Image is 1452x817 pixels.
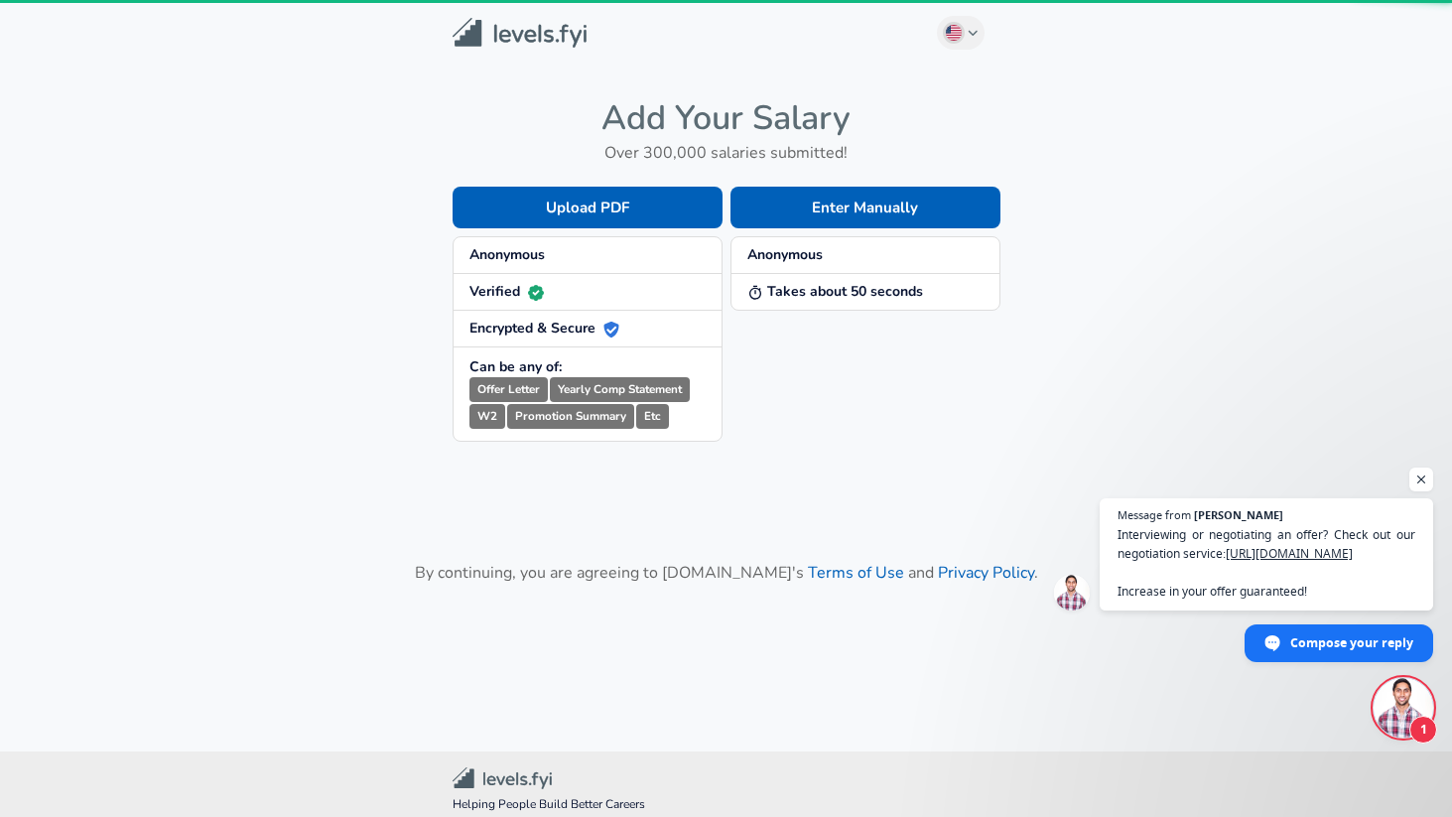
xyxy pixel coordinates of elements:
img: Levels.fyi [453,18,587,49]
button: English (US) [937,16,985,50]
small: Yearly Comp Statement [550,377,690,402]
strong: Takes about 50 seconds [747,282,923,301]
strong: Encrypted & Secure [469,319,619,338]
a: Privacy Policy [938,562,1034,584]
small: Offer Letter [469,377,548,402]
small: Promotion Summary [507,404,634,429]
button: Upload PDF [453,187,723,228]
small: W2 [469,404,505,429]
img: Levels.fyi Community [453,767,552,790]
strong: Anonymous [469,245,545,264]
strong: Anonymous [747,245,823,264]
span: Compose your reply [1290,625,1413,660]
small: Etc [636,404,669,429]
button: Enter Manually [730,187,1000,228]
strong: Verified [469,282,544,301]
img: English (US) [946,25,962,41]
span: [PERSON_NAME] [1194,509,1283,520]
strong: Can be any of: [469,357,562,376]
span: Interviewing or negotiating an offer? Check out our negotiation service: Increase in your offer g... [1118,525,1415,601]
span: 1 [1409,716,1437,744]
span: Helping People Build Better Careers [453,795,1000,815]
span: Message from [1118,509,1191,520]
h4: Add Your Salary [453,97,1000,139]
div: Open chat [1374,678,1433,738]
h6: Over 300,000 salaries submitted! [453,139,1000,167]
a: Terms of Use [808,562,904,584]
